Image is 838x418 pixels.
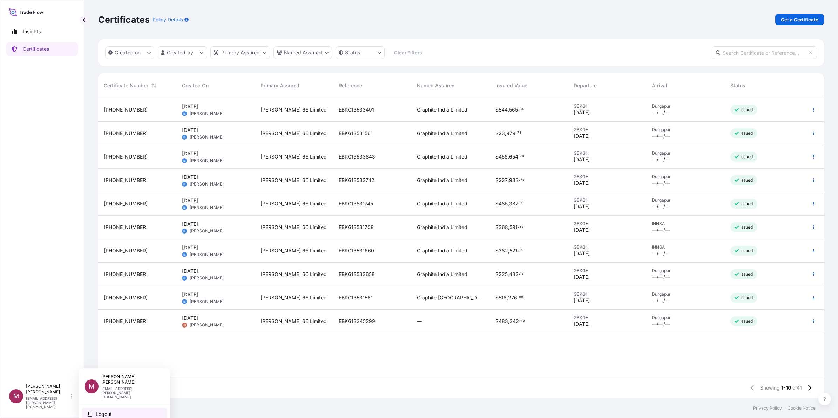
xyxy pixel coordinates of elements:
[104,247,148,254] span: [PHONE_NUMBER]
[740,318,753,324] p: Issued
[519,319,520,322] span: .
[261,153,327,160] span: [PERSON_NAME] 66 Limited
[499,319,508,324] span: 483
[574,82,597,89] span: Departure
[182,268,198,275] span: [DATE]
[521,319,525,322] span: 75
[339,177,374,184] span: EBKG13533742
[508,154,509,159] span: ,
[183,204,186,211] span: IL
[652,315,719,321] span: Durgapur
[261,200,327,207] span: [PERSON_NAME] 66 Limited
[26,396,69,409] p: [EMAIL_ADDRESS][PERSON_NAME][DOMAIN_NAME]
[520,202,523,204] span: 10
[499,107,508,112] span: 544
[339,318,375,325] span: EBKG13345299
[574,297,590,304] span: [DATE]
[574,109,590,116] span: [DATE]
[652,180,670,187] span: —/—/—
[781,384,791,391] span: 1-10
[518,225,519,228] span: .
[574,133,590,140] span: [DATE]
[520,155,524,157] span: 79
[190,275,224,281] span: [PERSON_NAME]
[417,247,467,254] span: Graphite India Limited
[495,272,499,277] span: $
[775,14,824,25] a: Get a Certificate
[495,248,499,253] span: $
[574,127,641,133] span: GBKGH
[506,131,515,136] span: 979
[6,25,78,39] a: Insights
[508,295,517,300] span: 276
[509,201,518,206] span: 387
[417,224,467,231] span: Graphite India Limited
[495,154,499,159] span: $
[499,131,505,136] span: 23
[788,405,816,411] p: Cookie Notice
[740,107,753,113] p: Issued
[183,298,186,305] span: IL
[520,272,524,275] span: 13
[574,174,641,180] span: GBKGH
[499,154,508,159] span: 458
[23,28,41,35] p: Insights
[261,177,327,184] span: [PERSON_NAME] 66 Limited
[495,107,499,112] span: $
[509,154,518,159] span: 654
[740,201,753,207] p: Issued
[183,251,186,258] span: IL
[261,130,327,137] span: [PERSON_NAME] 66 Limited
[495,319,499,324] span: $
[105,46,154,59] button: createdOn Filter options
[753,405,782,411] a: Privacy Policy
[574,268,641,274] span: GBKGH
[182,291,198,298] span: [DATE]
[261,247,327,254] span: [PERSON_NAME] 66 Limited
[574,197,641,203] span: GBKGH
[339,106,374,113] span: EBKG13533491
[417,82,455,89] span: Named Assured
[104,130,148,137] span: [PHONE_NUMBER]
[740,295,753,301] p: Issued
[13,393,19,400] span: M
[574,203,590,210] span: [DATE]
[339,82,362,89] span: Reference
[508,201,509,206] span: ,
[104,177,148,184] span: [PHONE_NUMBER]
[394,49,422,56] p: Clear Filters
[104,82,148,89] span: Certificate Number
[339,224,374,231] span: EBKG13531708
[508,248,509,253] span: ,
[652,109,670,116] span: —/—/—
[499,272,508,277] span: 225
[261,271,327,278] span: [PERSON_NAME] 66 Limited
[652,103,719,109] span: Durgapur
[781,16,818,23] p: Get a Certificate
[417,177,467,184] span: Graphite India Limited
[190,205,224,210] span: [PERSON_NAME]
[495,295,499,300] span: $
[652,244,719,250] span: INNSA
[518,296,519,298] span: .
[574,221,641,227] span: GBKGH
[183,181,186,188] span: IL
[499,225,508,230] span: 368
[182,244,198,251] span: [DATE]
[499,201,508,206] span: 485
[652,297,670,304] span: —/—/—
[574,291,641,297] span: GBKGH
[104,153,148,160] span: [PHONE_NUMBER]
[150,81,158,90] button: Sort
[417,106,467,113] span: Graphite India Limited
[509,272,519,277] span: 432
[182,174,198,181] span: [DATE]
[519,296,523,298] span: 88
[520,108,524,110] span: 34
[89,383,94,390] span: M
[158,46,207,59] button: createdBy Filter options
[210,46,270,59] button: distributor Filter options
[190,322,224,328] span: [PERSON_NAME]
[499,248,508,253] span: 382
[182,150,198,157] span: [DATE]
